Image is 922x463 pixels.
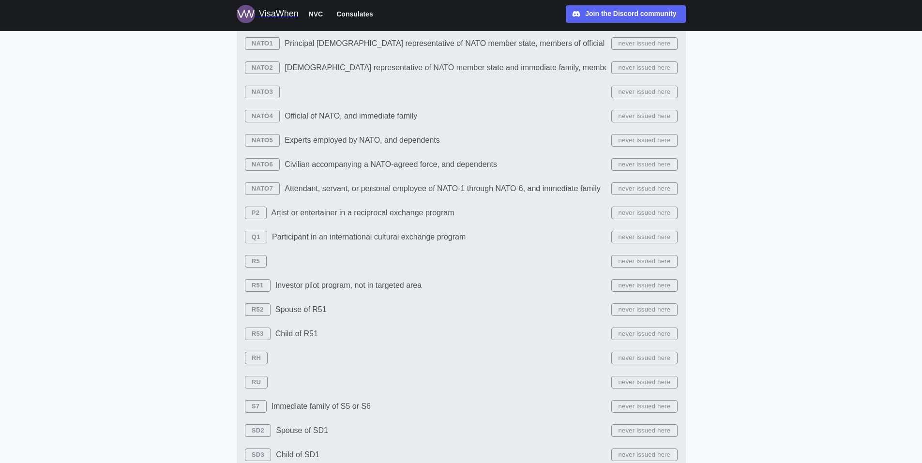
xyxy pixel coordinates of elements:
[309,8,323,20] span: NVC
[336,8,373,20] span: Consulates
[304,8,328,20] button: NVC
[237,5,299,23] a: Logo for VisaWhen VisaWhen
[259,7,299,21] div: VisaWhen
[566,5,686,23] a: Join the Discord community
[237,5,255,23] img: Logo for VisaWhen
[332,8,377,20] button: Consulates
[585,9,676,19] div: Join the Discord community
